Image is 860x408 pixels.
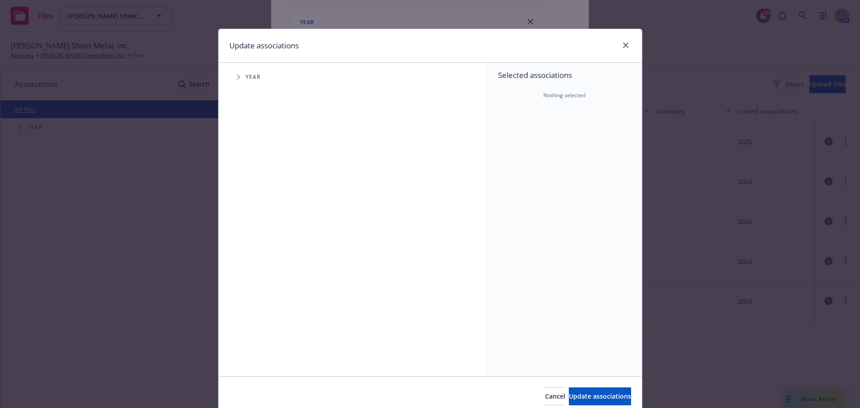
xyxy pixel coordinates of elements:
[620,40,631,51] a: close
[545,387,565,405] button: Cancel
[498,70,631,81] span: Selected associations
[219,68,487,86] div: Tree Example
[545,392,565,400] span: Cancel
[569,387,631,405] button: Update associations
[229,40,299,52] h1: Update associations
[245,74,261,80] span: Year
[569,392,631,400] span: Update associations
[543,91,585,99] span: Nothing selected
